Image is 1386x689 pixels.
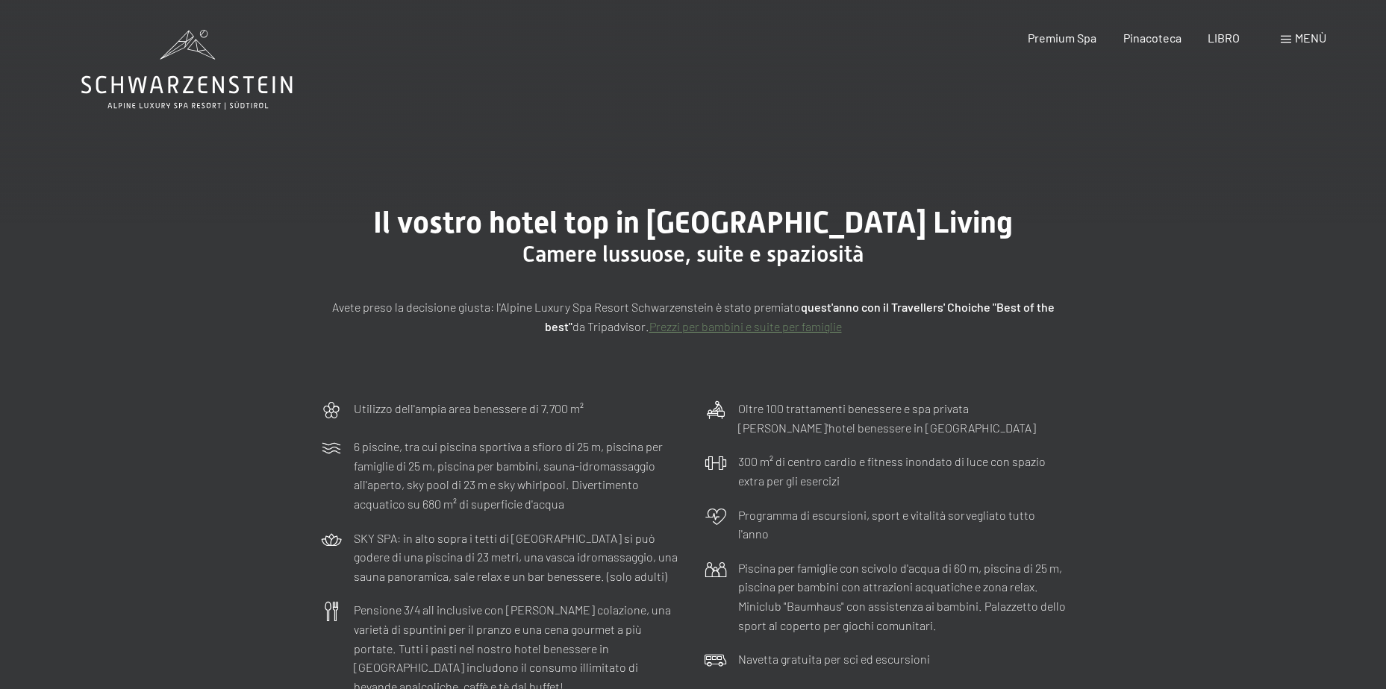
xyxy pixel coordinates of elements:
p: SKY SPA: in alto sopra i tetti di [GEOGRAPHIC_DATA] si può godere di una piscina di 23 metri, una... [354,529,682,586]
p: Oltre 100 trattamenti benessere e spa privata [PERSON_NAME]'hotel benessere in [GEOGRAPHIC_DATA] [738,399,1067,437]
span: Camere lussuose, suite e spaziosità [522,241,864,267]
a: Prezzi per bambini e suite per famiglie [649,319,842,333]
p: Piscina per famiglie con scivolo d'acqua di 60 m, piscina di 25 m, piscina per bambini con attraz... [738,559,1067,635]
a: LIBRO [1208,31,1240,45]
span: Il vostro hotel top in [GEOGRAPHIC_DATA] Living [373,205,1013,240]
p: 300 m² di centro cardio e fitness inondato di luce con spazio extra per gli esercizi [738,452,1067,490]
p: 6 piscine, tra cui piscina sportiva a sfioro di 25 m, piscina per famiglie di 25 m, piscina per b... [354,437,682,513]
p: Navetta gratuita per sci ed escursioni [738,649,930,669]
p: Avete preso la decisione giusta: l'Alpine Luxury Spa Resort Schwarzenstein è stato premiato da Tr... [320,298,1067,336]
p: Programma di escursioni, sport e vitalità sorvegliato tutto l'anno [738,506,1067,544]
a: Pinacoteca [1123,31,1181,45]
a: Premium Spa [1028,31,1096,45]
p: Utilizzo dell'ampia area benessere di 7.700 m² [354,399,584,418]
span: Menù [1295,31,1326,45]
strong: quest'anno con il Travellers' Choiche "Best of the best" [545,300,1055,333]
